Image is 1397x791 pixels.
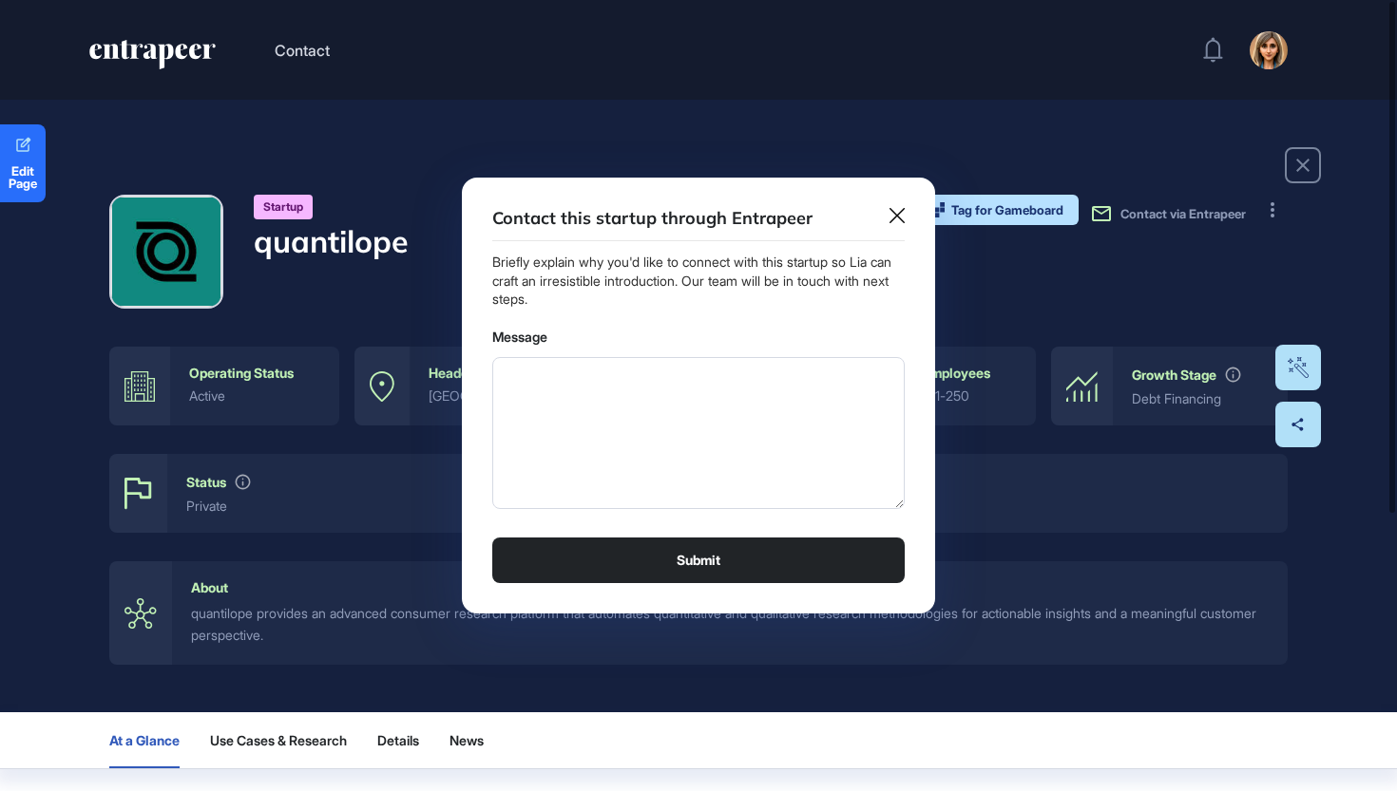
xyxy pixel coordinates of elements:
a: entrapeer-logo [87,40,218,76]
img: user-avatar [1250,31,1288,69]
button: Contact [275,38,330,63]
div: Briefly explain why you'd like to connect with this startup so Lia can craft an irresistible intr... [492,253,905,309]
button: Submit [492,537,905,583]
h3: Contact this startup through Entrapeer [492,208,813,230]
label: Message [492,328,905,347]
